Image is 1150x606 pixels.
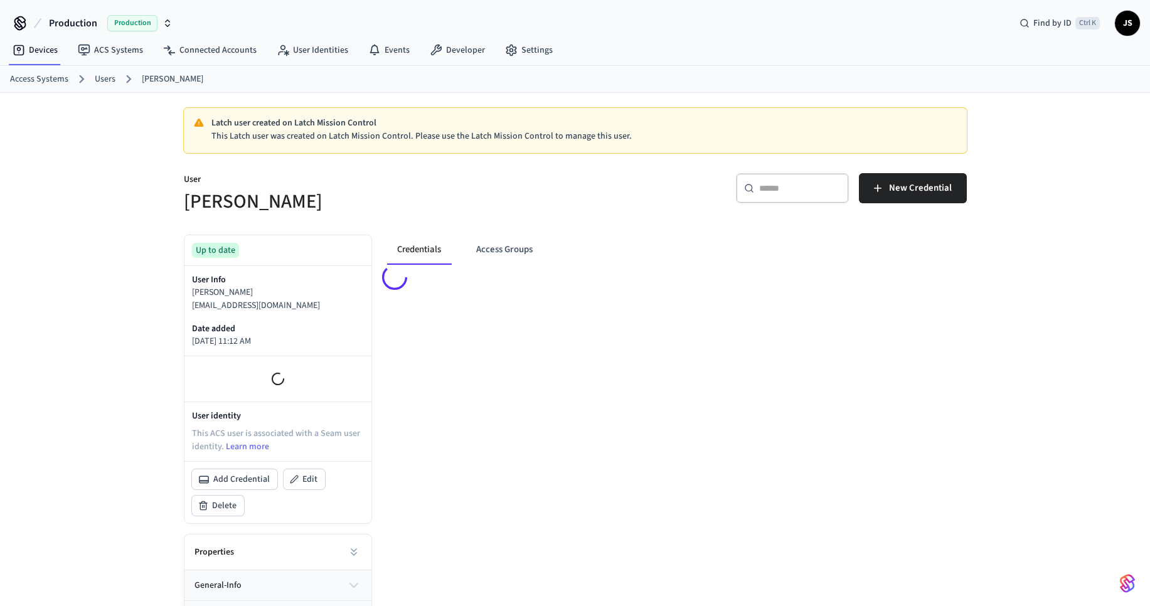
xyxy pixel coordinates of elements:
[10,73,68,86] a: Access Systems
[226,440,269,453] a: Learn more
[466,235,543,265] button: Access Groups
[192,427,364,454] p: This ACS user is associated with a Seam user identity.
[889,180,952,196] span: New Credential
[68,39,153,61] a: ACS Systems
[194,546,234,558] h2: Properties
[495,39,563,61] a: Settings
[1009,12,1110,35] div: Find by IDCtrl K
[142,73,203,86] a: [PERSON_NAME]
[420,39,495,61] a: Developer
[192,335,364,348] p: [DATE] 11:12 AM
[184,173,568,189] p: User
[192,496,244,516] button: Delete
[211,130,957,143] p: This Latch user was created on Latch Mission Control. Please use the Latch Mission Control to man...
[49,16,97,31] span: Production
[194,579,242,592] span: general-info
[1115,11,1140,36] button: JS
[153,39,267,61] a: Connected Accounts
[212,499,237,512] span: Delete
[1116,12,1139,35] span: JS
[184,189,568,215] h5: [PERSON_NAME]
[1075,17,1100,29] span: Ctrl K
[213,473,270,486] span: Add Credential
[3,39,68,61] a: Devices
[1120,573,1135,593] img: SeamLogoGradient.69752ec5.svg
[184,570,371,600] button: general-info
[387,235,451,265] button: Credentials
[859,173,967,203] button: New Credential
[107,15,157,31] span: Production
[267,39,358,61] a: User Identities
[192,469,277,489] button: Add Credential
[192,322,364,335] p: Date added
[192,274,364,286] p: User Info
[192,243,239,258] div: Up to date
[1033,17,1072,29] span: Find by ID
[192,410,364,422] p: User identity
[211,117,957,130] p: Latch user created on Latch Mission Control
[95,73,115,86] a: Users
[284,469,325,489] button: Edit
[358,39,420,61] a: Events
[192,286,364,299] p: [PERSON_NAME]
[302,473,317,486] span: Edit
[192,299,364,312] p: [EMAIL_ADDRESS][DOMAIN_NAME]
